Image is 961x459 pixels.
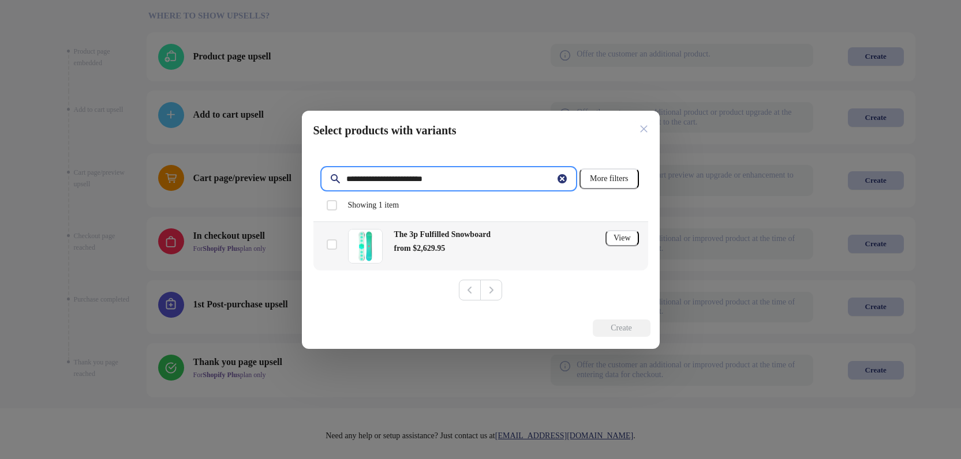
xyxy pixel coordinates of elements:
span: More filters [590,174,628,183]
span: The 3p Fulfilled Snowboard [394,230,491,239]
span: View [614,234,630,243]
button: View [605,230,638,246]
button: More filters [579,168,638,189]
button: Close [635,120,653,138]
button: Clear [556,173,568,185]
h2: Select products with variants [313,122,623,138]
span: Showing 1 item [348,201,630,210]
nav: Pagination [459,280,502,300]
span: from $2,629.95 [394,244,446,253]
